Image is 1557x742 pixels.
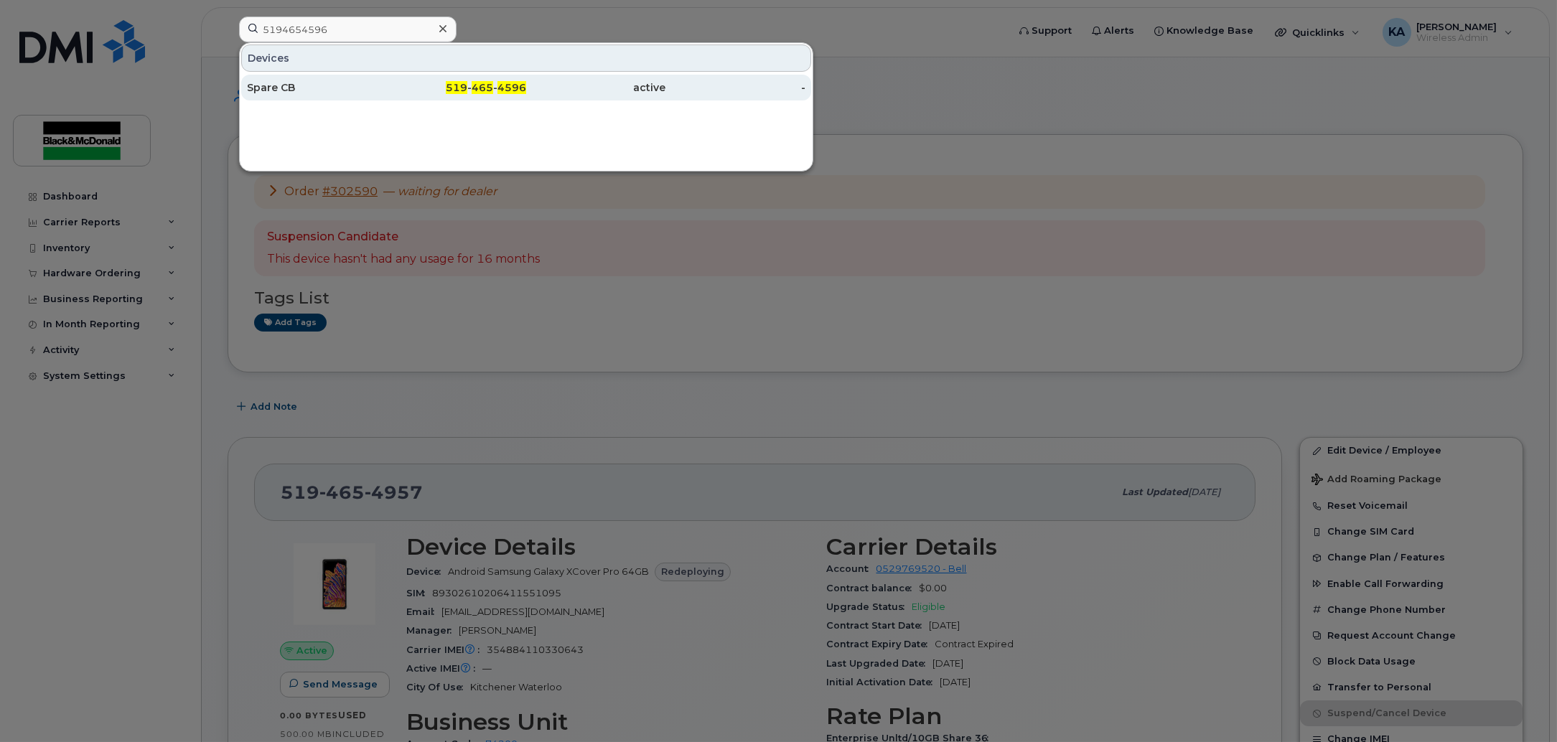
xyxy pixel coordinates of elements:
a: Spare CB519-465-4596active- [241,75,811,100]
span: 519 [446,81,467,94]
div: Devices [241,44,811,72]
div: - [666,80,806,95]
div: - - [387,80,527,95]
span: 4596 [497,81,526,94]
div: active [526,80,666,95]
div: Spare CB [247,80,387,95]
span: 465 [472,81,493,94]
